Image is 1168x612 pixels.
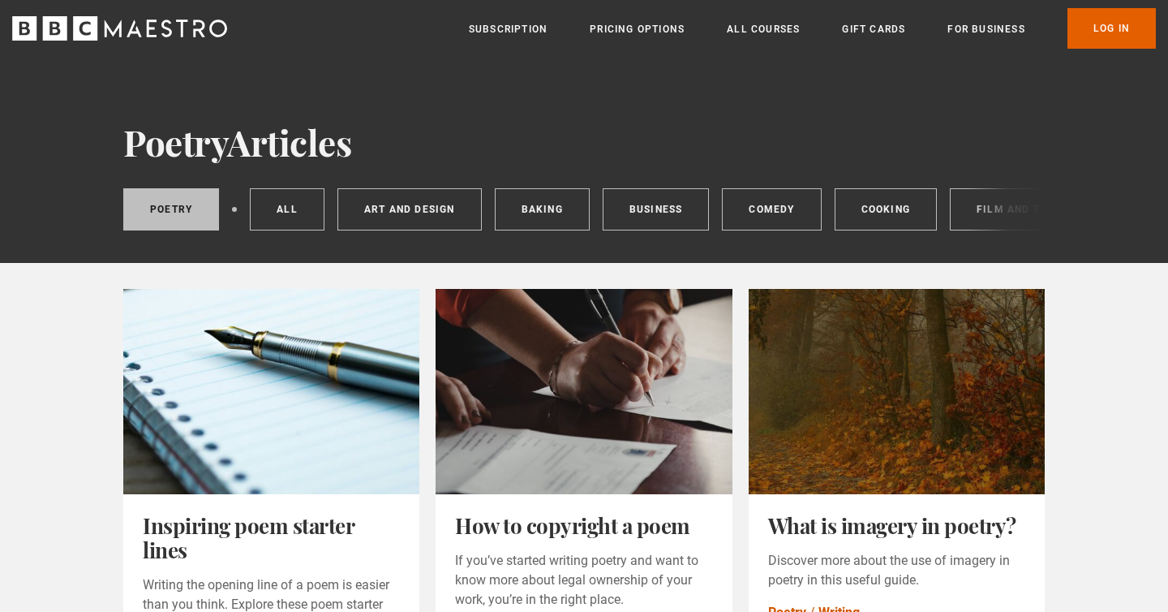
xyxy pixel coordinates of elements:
[455,511,690,540] a: How to copyright a poem
[143,511,354,564] a: Inspiring poem starter lines
[835,188,937,231] a: Cooking
[495,188,590,231] a: Baking
[250,188,324,231] a: All
[1067,8,1156,49] a: Log In
[947,21,1024,37] a: For business
[603,188,710,231] a: Business
[123,118,227,166] span: Poetry
[469,21,547,37] a: Subscription
[590,21,685,37] a: Pricing Options
[950,188,1074,231] a: Film and TV
[469,8,1156,49] nav: Primary
[722,188,821,231] a: Comedy
[727,21,800,37] a: All Courses
[842,21,905,37] a: Gift Cards
[337,188,482,231] a: Art and Design
[12,16,227,41] svg: BBC Maestro
[123,188,219,231] a: Poetry
[768,511,1016,540] a: What is imagery in poetry?
[123,122,1045,162] h1: Articles
[123,188,1045,237] nav: Categories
